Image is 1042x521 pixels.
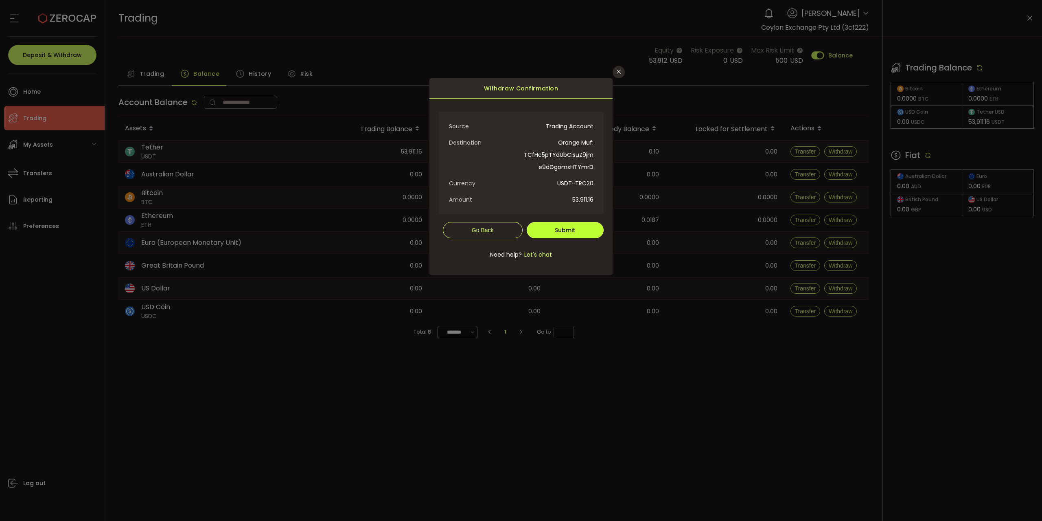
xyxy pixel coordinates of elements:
[449,120,521,132] span: Source
[1001,482,1042,521] iframe: Chat Widget
[522,251,552,259] span: Let's chat
[449,193,521,206] span: Amount
[490,251,522,259] span: Need help?
[521,193,593,206] span: 53,911.16
[472,227,494,233] span: Go Back
[443,222,523,238] button: Go Back
[521,120,593,132] span: Trading Account
[429,78,613,99] div: Withdraw Confirmation
[527,222,604,238] button: Submit
[521,177,593,189] span: USDT-TRC20
[555,226,575,234] span: Submit
[521,136,593,173] span: Orange Muf: TCfHc5pTYdUbCisuZ9jme9dGgomxHTYmrD
[449,136,521,149] span: Destination
[429,78,613,275] div: dialog
[449,177,521,189] span: Currency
